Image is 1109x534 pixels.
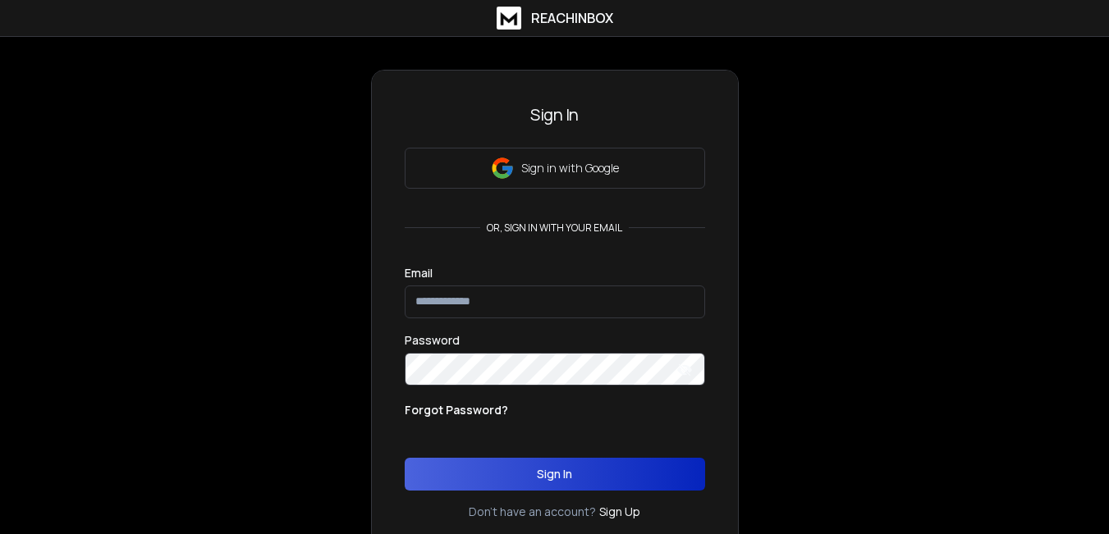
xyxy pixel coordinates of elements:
[599,504,640,520] a: Sign Up
[497,7,613,30] a: ReachInbox
[480,221,629,235] p: or, sign in with your email
[469,504,596,520] p: Don't have an account?
[405,267,433,279] label: Email
[521,160,619,176] p: Sign in with Google
[497,7,521,30] img: logo
[405,335,460,346] label: Password
[405,458,705,491] button: Sign In
[531,8,613,28] h1: ReachInbox
[405,402,508,418] p: Forgot Password?
[405,103,705,126] h3: Sign In
[405,148,705,189] button: Sign in with Google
